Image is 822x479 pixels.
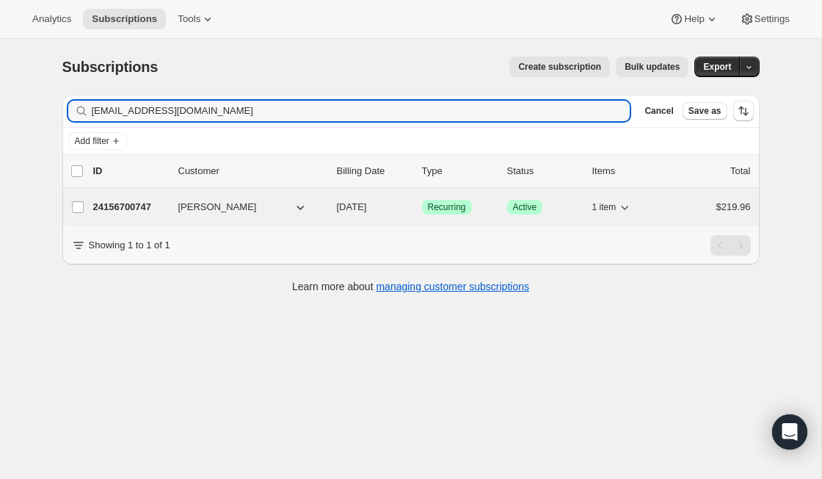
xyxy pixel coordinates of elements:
[684,13,704,25] span: Help
[337,201,367,212] span: [DATE]
[509,57,610,77] button: Create subscription
[733,101,754,121] button: Sort the results
[75,135,109,147] span: Add filter
[518,61,601,73] span: Create subscription
[89,238,170,253] p: Showing 1 to 1 of 1
[23,9,80,29] button: Analytics
[772,414,807,450] div: Open Intercom Messenger
[754,13,790,25] span: Settings
[93,164,751,179] div: IDCustomerBilling DateTypeStatusItemsTotal
[703,61,731,73] span: Export
[92,101,630,121] input: Filter subscribers
[688,105,721,117] span: Save as
[68,132,127,150] button: Add filter
[639,102,679,120] button: Cancel
[376,281,529,292] a: managing customer subscriptions
[422,164,495,179] div: Type
[683,102,727,120] button: Save as
[616,57,688,77] button: Bulk updates
[178,164,325,179] p: Customer
[592,201,616,213] span: 1 item
[178,13,200,25] span: Tools
[716,201,751,212] span: $219.96
[178,200,257,215] span: [PERSON_NAME]
[428,201,466,213] span: Recurring
[93,200,167,215] p: 24156700747
[625,61,680,73] span: Bulk updates
[694,57,740,77] button: Export
[337,164,410,179] p: Billing Date
[710,235,751,256] nav: Pagination
[32,13,71,25] span: Analytics
[513,201,537,213] span: Active
[661,9,727,29] button: Help
[93,164,167,179] p: ID
[592,197,633,217] button: 1 item
[592,164,666,179] div: Items
[92,13,157,25] span: Subscriptions
[93,197,751,217] div: 24156700747[PERSON_NAME][DATE]SuccessRecurringSuccessActive1 item$219.96
[730,164,750,179] p: Total
[507,164,581,179] p: Status
[83,9,166,29] button: Subscriptions
[170,195,316,219] button: [PERSON_NAME]
[169,9,224,29] button: Tools
[292,279,529,294] p: Learn more about
[644,105,673,117] span: Cancel
[731,9,799,29] button: Settings
[62,59,159,75] span: Subscriptions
